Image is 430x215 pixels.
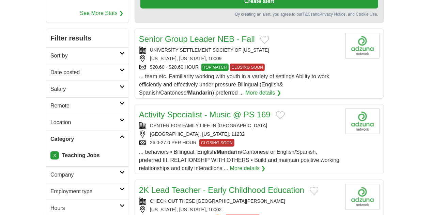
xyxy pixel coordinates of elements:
[276,111,285,119] button: Add to favorite jobs
[50,204,120,212] h2: Hours
[46,97,129,114] a: Remote
[46,64,129,81] a: Date posted
[345,109,380,134] img: Company logo
[46,131,129,147] a: Category
[50,102,120,110] h2: Remote
[80,9,124,17] a: See More Stats ❯
[320,12,346,17] a: Privacy Notice
[46,81,129,97] a: Salary
[139,185,304,195] a: 2K Lead Teacher - Early Childhood Education
[50,52,120,60] h2: Sort by
[46,47,129,64] a: Sort by
[50,135,120,143] h2: Category
[50,118,120,127] h2: Location
[140,11,378,17] div: By creating an alert, you agree to our and , and Cookie Use.
[345,184,380,210] img: Company logo
[230,64,265,71] span: CLOSING SOON
[139,47,340,54] div: UNIVERSITY SETTLEMENT SOCIETY OF [US_STATE]
[139,73,329,96] span: ... team etc. Familiarity working with youth in a variety of settings Ability to work efficiently...
[217,149,241,155] strong: Mandarin
[188,90,212,96] strong: Mandarin
[139,55,340,62] div: [US_STATE], [US_STATE], 10009
[50,85,120,93] h2: Salary
[46,29,129,47] h2: Filter results
[50,151,59,160] a: X
[62,152,100,158] strong: Teaching Jobs
[201,64,228,71] span: TOP MATCH
[139,64,340,71] div: $20.60 - $20.60 HOUR
[139,139,340,147] div: 26.0-27.0 PER HOUR
[139,206,340,213] div: [US_STATE], [US_STATE], 10002
[139,149,339,171] span: ... behaviors • Bilingual: English/ /Cantonese or English/Spanish, preferred III. RELATIONSHIP WI...
[199,139,234,147] span: CLOSING SOON
[245,89,281,97] a: More details ❯
[260,36,269,44] button: Add to favorite jobs
[50,187,120,196] h2: Employment type
[46,166,129,183] a: Company
[310,187,319,195] button: Add to favorite jobs
[139,110,271,119] a: Activity Specialist - Music @ PS 169
[50,68,120,77] h2: Date posted
[139,198,340,205] div: CHECK OUT THESE [GEOGRAPHIC_DATA][PERSON_NAME]
[46,114,129,131] a: Location
[139,34,255,44] a: Senior Group Leader NEB - Fall
[345,33,380,59] img: Company logo
[139,131,340,138] div: [GEOGRAPHIC_DATA], [US_STATE], 11232
[230,164,266,172] a: More details ❯
[50,171,120,179] h2: Company
[46,183,129,200] a: Employment type
[139,122,340,129] div: CENTER FOR FAMILY LIFE IN [GEOGRAPHIC_DATA]
[303,12,313,17] a: T&Cs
